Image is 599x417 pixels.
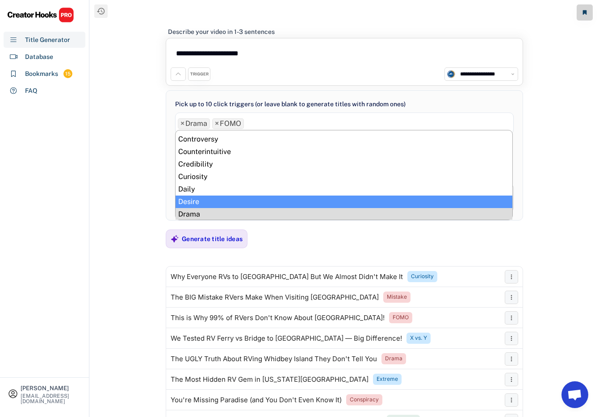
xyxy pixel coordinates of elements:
[212,118,244,129] li: FOMO
[171,294,379,301] div: The BIG Mistake RVers Make When Visiting [GEOGRAPHIC_DATA]
[182,235,243,243] div: Generate title ideas
[171,335,402,342] div: We Tested RV Ferry vs Bridge to [GEOGRAPHIC_DATA] — Big Difference!
[215,120,219,127] span: ×
[176,146,512,158] li: Counterintuitive
[25,52,53,62] div: Database
[25,69,58,79] div: Bookmarks
[377,375,398,383] div: Extreme
[180,120,184,127] span: ×
[171,273,403,280] div: Why Everyone RVs to [GEOGRAPHIC_DATA] But We Almost Didn't Make It
[21,385,81,391] div: [PERSON_NAME]
[171,355,377,363] div: The UGLY Truth About RVing Whidbey Island They Don't Tell You
[171,396,342,404] div: You're Missing Paradise (and You Don't Even Know It)
[176,158,512,171] li: Credibility
[411,273,434,280] div: Curiosity
[176,208,512,221] li: Drama
[447,70,455,78] img: channels4_profile.jpg
[176,183,512,196] li: Daily
[176,196,512,208] li: Desire
[171,376,369,383] div: The Most Hidden RV Gem in [US_STATE][GEOGRAPHIC_DATA]
[190,71,209,77] div: TRIGGER
[561,381,588,408] a: Open chat
[25,86,38,96] div: FAQ
[7,7,74,23] img: CHPRO%20Logo.svg
[385,355,402,363] div: Drama
[393,314,409,321] div: FOMO
[63,70,72,78] div: 15
[410,334,427,342] div: X vs. Y
[178,118,210,129] li: Drama
[168,28,275,36] div: Describe your video in 1-3 sentences
[387,293,407,301] div: Mistake
[176,171,512,183] li: Curiosity
[21,393,81,404] div: [EMAIL_ADDRESS][DOMAIN_NAME]
[350,396,379,404] div: Conspiracy
[175,100,406,109] div: Pick up to 10 click triggers (or leave blank to generate titles with random ones)
[171,314,385,321] div: This is Why 99% of RVers Don't Know About [GEOGRAPHIC_DATA]!
[25,35,70,45] div: Title Generator
[176,133,512,146] li: Controversy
